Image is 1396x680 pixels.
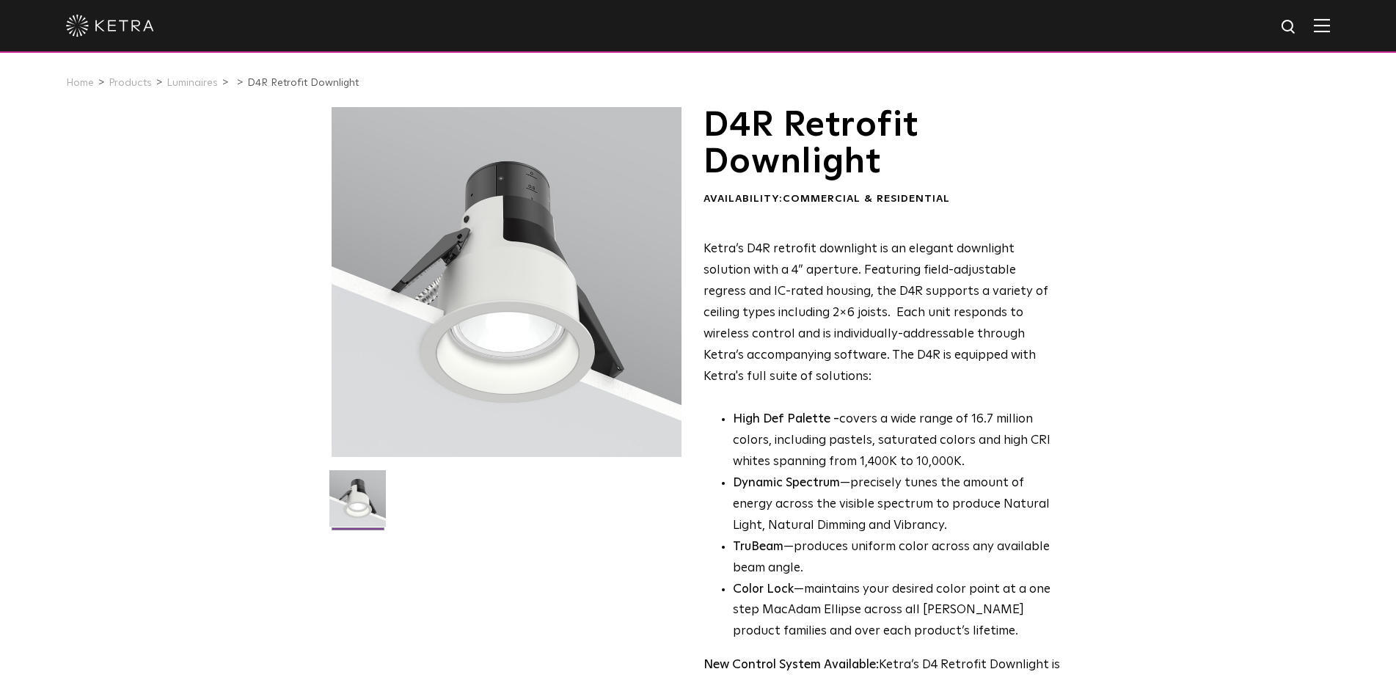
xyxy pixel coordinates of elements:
[733,409,1061,473] p: covers a wide range of 16.7 million colors, including pastels, saturated colors and high CRI whit...
[704,192,1061,207] div: Availability:
[66,15,154,37] img: ketra-logo-2019-white
[329,470,386,538] img: D4R Retrofit Downlight
[167,78,218,88] a: Luminaires
[704,239,1061,387] p: Ketra’s D4R retrofit downlight is an elegant downlight solution with a 4” aperture. Featuring fie...
[733,473,1061,537] li: —precisely tunes the amount of energy across the visible spectrum to produce Natural Light, Natur...
[109,78,152,88] a: Products
[704,659,879,671] strong: New Control System Available:
[733,541,783,553] strong: TruBeam
[1314,18,1330,32] img: Hamburger%20Nav.svg
[66,78,94,88] a: Home
[247,78,359,88] a: D4R Retrofit Downlight
[733,580,1061,643] li: —maintains your desired color point at a one step MacAdam Ellipse across all [PERSON_NAME] produc...
[733,583,794,596] strong: Color Lock
[733,477,840,489] strong: Dynamic Spectrum
[1280,18,1298,37] img: search icon
[704,107,1061,181] h1: D4R Retrofit Downlight
[733,537,1061,580] li: —produces uniform color across any available beam angle.
[783,194,950,204] span: Commercial & Residential
[733,413,839,425] strong: High Def Palette -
